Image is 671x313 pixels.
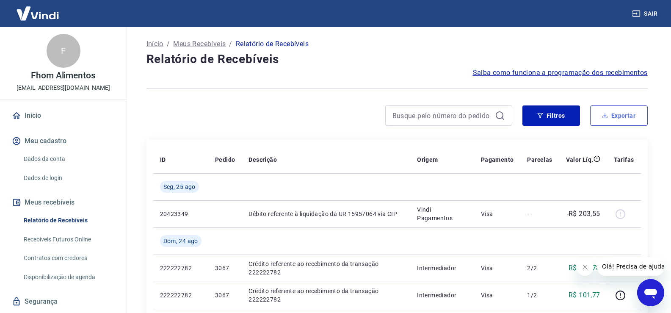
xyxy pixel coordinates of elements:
p: Crédito referente ao recebimento da transação 222222782 [249,260,403,277]
p: Valor Líq. [566,155,594,164]
p: 3067 [215,291,235,299]
p: 222222782 [160,291,202,299]
p: 2/2 [527,264,552,272]
p: Pedido [215,155,235,164]
p: Intermediador [417,291,467,299]
p: Crédito referente ao recebimento da transação 222222782 [249,287,403,304]
button: Filtros [522,105,580,126]
button: Exportar [590,105,648,126]
iframe: Botão para abrir a janela de mensagens [637,279,664,306]
p: R$ 101,77 [569,290,600,300]
p: Intermediador [417,264,467,272]
a: Dados de login [20,169,116,187]
button: Meus recebíveis [10,193,116,212]
p: Visa [481,264,514,272]
a: Recebíveis Futuros Online [20,231,116,248]
a: Relatório de Recebíveis [20,212,116,229]
input: Busque pelo número do pedido [392,109,492,122]
p: Vindi Pagamentos [417,205,467,222]
button: Meu cadastro [10,132,116,150]
p: Relatório de Recebíveis [236,39,309,49]
a: Dados da conta [20,150,116,168]
p: 1/2 [527,291,552,299]
p: / [229,39,232,49]
button: Sair [630,6,661,22]
span: Seg, 25 ago [163,183,196,191]
p: Descrição [249,155,277,164]
span: Dom, 24 ago [163,237,198,245]
a: Saiba como funciona a programação dos recebimentos [473,68,648,78]
iframe: Fechar mensagem [577,259,594,276]
p: - [527,210,552,218]
p: 3067 [215,264,235,272]
img: Vindi [10,0,65,26]
a: Início [146,39,163,49]
p: Débito referente à liquidação da UR 15957064 via CIP [249,210,403,218]
p: Visa [481,210,514,218]
p: R$ 101,78 [569,263,600,273]
p: ID [160,155,166,164]
a: Segurança [10,292,116,311]
p: -R$ 203,55 [567,209,600,219]
p: 20423349 [160,210,202,218]
p: / [167,39,170,49]
p: 222222782 [160,264,202,272]
p: [EMAIL_ADDRESS][DOMAIN_NAME] [17,83,110,92]
p: Pagamento [481,155,514,164]
iframe: Mensagem da empresa [597,257,664,276]
a: Contratos com credores [20,249,116,267]
p: Visa [481,291,514,299]
p: Tarifas [614,155,634,164]
a: Meus Recebíveis [173,39,226,49]
div: F [47,34,80,68]
h4: Relatório de Recebíveis [146,51,648,68]
span: Olá! Precisa de ajuda? [5,6,71,13]
p: Fhom Alimentos [31,71,96,80]
a: Início [10,106,116,125]
a: Disponibilização de agenda [20,269,116,286]
p: Origem [417,155,438,164]
p: Parcelas [527,155,552,164]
